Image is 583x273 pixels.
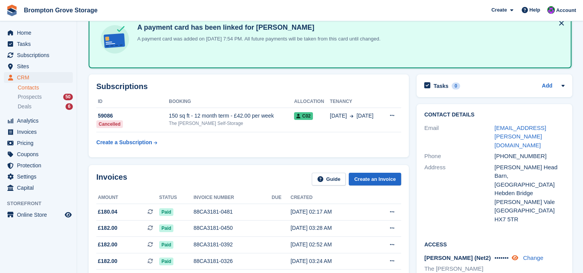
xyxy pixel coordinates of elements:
[4,50,73,61] a: menu
[494,189,565,198] div: Hebden Bridge
[452,83,460,89] div: 0
[4,27,73,38] a: menu
[134,35,380,43] p: A payment card was added on [DATE] 7:54 PM. All future payments will be taken from this card unti...
[96,135,157,150] a: Create a Subscription
[17,115,63,126] span: Analytics
[4,61,73,72] a: menu
[547,6,555,14] img: Jo Brock
[18,93,73,101] a: Prospects 50
[4,149,73,160] a: menu
[4,209,73,220] a: menu
[291,257,370,265] div: [DATE] 03:24 AM
[17,61,63,72] span: Sites
[96,173,127,185] h2: Invoices
[433,83,449,89] h2: Tasks
[349,173,401,185] a: Create an Invoice
[17,138,63,148] span: Pricing
[523,254,543,261] a: Change
[4,182,73,193] a: menu
[4,39,73,49] a: menu
[330,96,382,108] th: Tenancy
[63,94,73,100] div: 50
[4,126,73,137] a: menu
[193,192,272,204] th: Invoice number
[330,112,347,120] span: [DATE]
[424,240,565,248] h2: Access
[64,210,73,219] a: Preview store
[98,241,118,249] span: £182.00
[17,72,63,83] span: CRM
[424,124,494,150] div: Email
[193,257,272,265] div: 88CA3181-0326
[169,112,294,120] div: 150 sq ft - 12 month term - £42.00 per week
[99,23,131,56] img: card-linked-ebf98d0992dc2aeb22e95c0e3c79077019eb2392cfd83c6a337811c24bc77127.svg
[7,200,77,207] span: Storefront
[17,149,63,160] span: Coupons
[294,112,313,120] span: C02
[312,173,346,185] a: Guide
[169,120,294,127] div: The [PERSON_NAME] Self-Storage
[96,138,152,147] div: Create a Subscription
[18,103,32,110] span: Deals
[6,5,18,16] img: stora-icon-8386f47178a22dfd0bd8f6a31ec36ba5ce8667c1dd55bd0f319d3a0aa187defe.svg
[4,138,73,148] a: menu
[291,192,370,204] th: Created
[96,96,169,108] th: ID
[556,7,576,14] span: Account
[494,215,565,224] div: HX7 5TR
[98,224,118,232] span: £182.00
[17,39,63,49] span: Tasks
[169,96,294,108] th: Booking
[4,160,73,171] a: menu
[96,112,169,120] div: 59086
[424,152,494,161] div: Phone
[291,241,370,249] div: [DATE] 02:52 AM
[491,6,507,14] span: Create
[17,171,63,182] span: Settings
[356,112,373,120] span: [DATE]
[4,171,73,182] a: menu
[529,6,540,14] span: Help
[494,254,509,261] span: •••••••
[494,152,565,161] div: [PHONE_NUMBER]
[96,192,159,204] th: Amount
[96,82,401,91] h2: Subscriptions
[17,160,63,171] span: Protection
[494,206,565,215] div: [GEOGRAPHIC_DATA]
[98,257,118,265] span: £182.00
[494,198,565,207] div: [PERSON_NAME] Vale
[17,126,63,137] span: Invoices
[159,192,193,204] th: Status
[494,125,546,148] a: [EMAIL_ADDRESS][PERSON_NAME][DOMAIN_NAME]
[66,103,73,110] div: 6
[17,182,63,193] span: Capital
[21,4,101,17] a: Brompton Grove Storage
[159,208,173,216] span: Paid
[424,163,494,224] div: Address
[193,208,272,216] div: 88CA3181-0481
[98,208,118,216] span: £180.04
[134,23,380,32] h4: A payment card has been linked for [PERSON_NAME]
[424,112,565,118] h2: Contact Details
[272,192,291,204] th: Due
[18,103,73,111] a: Deals 6
[17,27,63,38] span: Home
[193,224,272,232] div: 88CA3181-0450
[4,115,73,126] a: menu
[159,258,173,265] span: Paid
[17,50,63,61] span: Subscriptions
[193,241,272,249] div: 88CA3181-0392
[494,163,565,189] div: [PERSON_NAME] Head Barn, [GEOGRAPHIC_DATA]
[159,224,173,232] span: Paid
[291,224,370,232] div: [DATE] 03:28 AM
[542,82,552,91] a: Add
[17,209,63,220] span: Online Store
[18,84,73,91] a: Contacts
[159,241,173,249] span: Paid
[424,254,491,261] span: [PERSON_NAME] (Net2)
[291,208,370,216] div: [DATE] 02:17 AM
[4,72,73,83] a: menu
[18,93,42,101] span: Prospects
[294,96,330,108] th: Allocation
[96,120,123,128] div: Cancelled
